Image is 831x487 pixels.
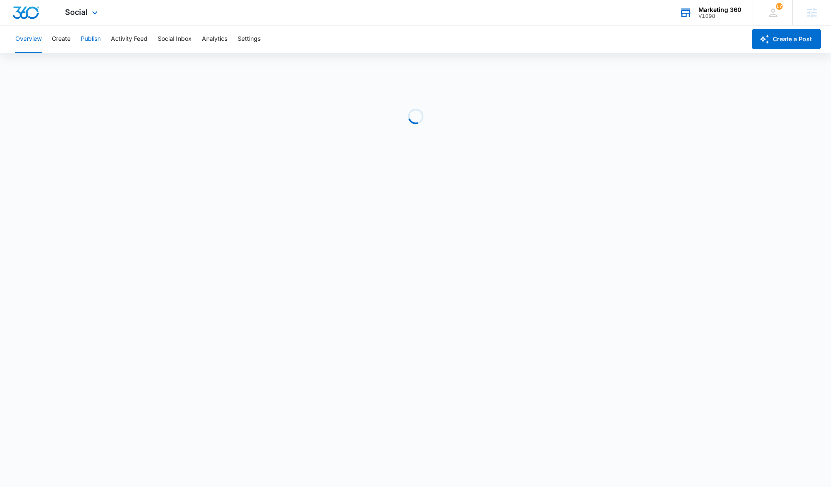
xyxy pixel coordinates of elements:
button: Analytics [202,25,227,53]
div: account id [698,13,741,19]
button: Social Inbox [158,25,192,53]
button: Create [52,25,71,53]
button: Create a Post [752,29,821,49]
div: account name [698,6,741,13]
button: Activity Feed [111,25,147,53]
div: notifications count [776,3,783,10]
span: 17 [776,3,783,10]
button: Settings [238,25,261,53]
button: Overview [15,25,42,53]
span: Social [65,8,88,17]
button: Publish [81,25,101,53]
